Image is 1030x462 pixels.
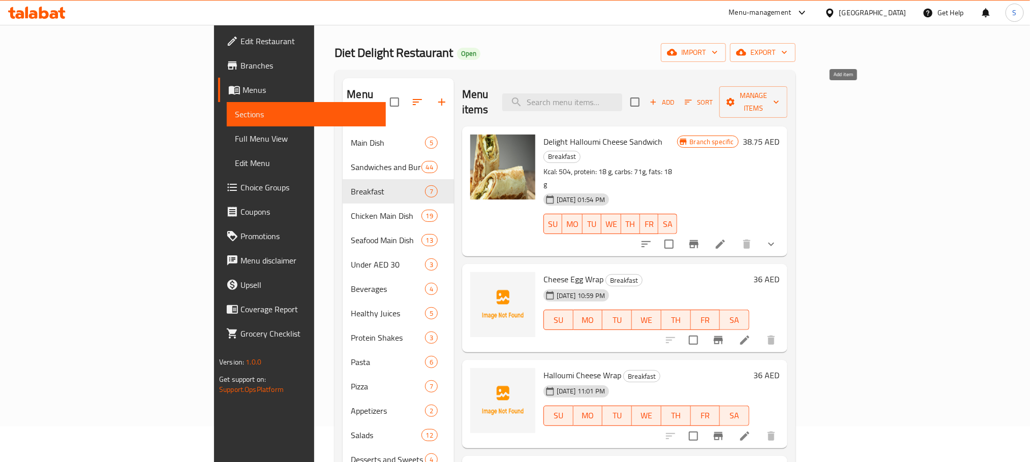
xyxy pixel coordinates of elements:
[240,254,378,267] span: Menu disclaimer
[636,313,657,327] span: WE
[636,408,657,423] span: WE
[422,236,437,245] span: 13
[425,307,438,319] div: items
[426,309,437,318] span: 5
[553,291,609,301] span: [DATE] 10:59 PM
[661,43,726,62] button: import
[607,408,628,423] span: TU
[351,405,425,417] div: Appetizers
[1013,7,1017,18] span: S
[548,217,558,232] span: SU
[426,382,437,391] span: 7
[227,126,386,151] a: Full Menu View
[240,206,378,218] span: Coupons
[548,313,569,327] span: SU
[426,187,437,196] span: 7
[753,272,779,286] h6: 36 AED
[685,96,713,108] span: Sort
[422,162,437,172] span: 44
[425,356,438,368] div: items
[240,303,378,315] span: Coverage Report
[624,91,646,113] span: Select section
[714,238,726,250] a: Edit menu item
[548,408,569,423] span: SU
[227,102,386,126] a: Sections
[240,279,378,291] span: Upsell
[695,408,716,423] span: FR
[724,313,745,327] span: SA
[351,161,421,173] span: Sandwiches and Burgers
[351,356,425,368] span: Pasta
[648,96,676,108] span: Add
[553,386,609,396] span: [DATE] 11:01 PM
[543,151,581,163] div: Breakfast
[343,423,454,447] div: Salads12
[683,329,704,351] span: Select to update
[218,175,386,200] a: Choice Groups
[240,35,378,47] span: Edit Restaurant
[351,210,421,222] span: Chicken Main Dish
[706,424,731,448] button: Branch-specific-item
[470,135,535,200] img: Delight Halloumi Cheese Sandwich
[343,204,454,228] div: Chicken Main Dish19
[425,185,438,197] div: items
[218,248,386,273] a: Menu disclaimer
[686,137,738,147] span: Branch specific
[426,357,437,367] span: 6
[562,214,583,234] button: MO
[425,258,438,271] div: items
[743,135,779,149] h6: 38.75 AED
[240,327,378,340] span: Grocery Checklist
[623,370,660,382] div: Breakfast
[759,328,783,352] button: delete
[343,155,454,179] div: Sandwiches and Burgers44
[240,230,378,242] span: Promotions
[425,405,438,417] div: items
[422,211,437,221] span: 19
[426,284,437,294] span: 4
[691,310,720,330] button: FR
[646,94,678,110] button: Add
[759,232,783,256] button: show more
[235,108,378,120] span: Sections
[682,94,715,110] button: Sort
[470,368,535,433] img: Halloumi Cheese Wrap
[602,406,632,426] button: TU
[578,313,599,327] span: MO
[421,429,438,441] div: items
[421,210,438,222] div: items
[218,200,386,224] a: Coupons
[566,217,579,232] span: MO
[457,48,480,60] div: Open
[543,310,573,330] button: SU
[351,332,425,344] span: Protein Shakes
[719,86,787,118] button: Manage items
[351,258,425,271] div: Under AED 30
[351,429,421,441] div: Salads
[384,91,405,113] span: Select all sections
[218,224,386,248] a: Promotions
[735,232,759,256] button: delete
[543,214,562,234] button: SU
[738,46,787,59] span: export
[219,383,284,396] a: Support.OpsPlatform
[351,283,425,295] div: Beverages
[351,185,425,197] div: Breakfast
[351,307,425,319] span: Healthy Juices
[219,373,266,386] span: Get support on:
[606,275,642,286] span: Breakfast
[753,368,779,382] h6: 36 AED
[246,355,261,369] span: 1.0.0
[662,217,673,232] span: SA
[720,406,749,426] button: SA
[351,380,425,392] span: Pizza
[839,7,906,18] div: [GEOGRAPHIC_DATA]
[739,430,751,442] a: Edit menu item
[706,328,731,352] button: Branch-specific-item
[695,313,716,327] span: FR
[405,90,430,114] span: Sort sections
[607,313,628,327] span: TU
